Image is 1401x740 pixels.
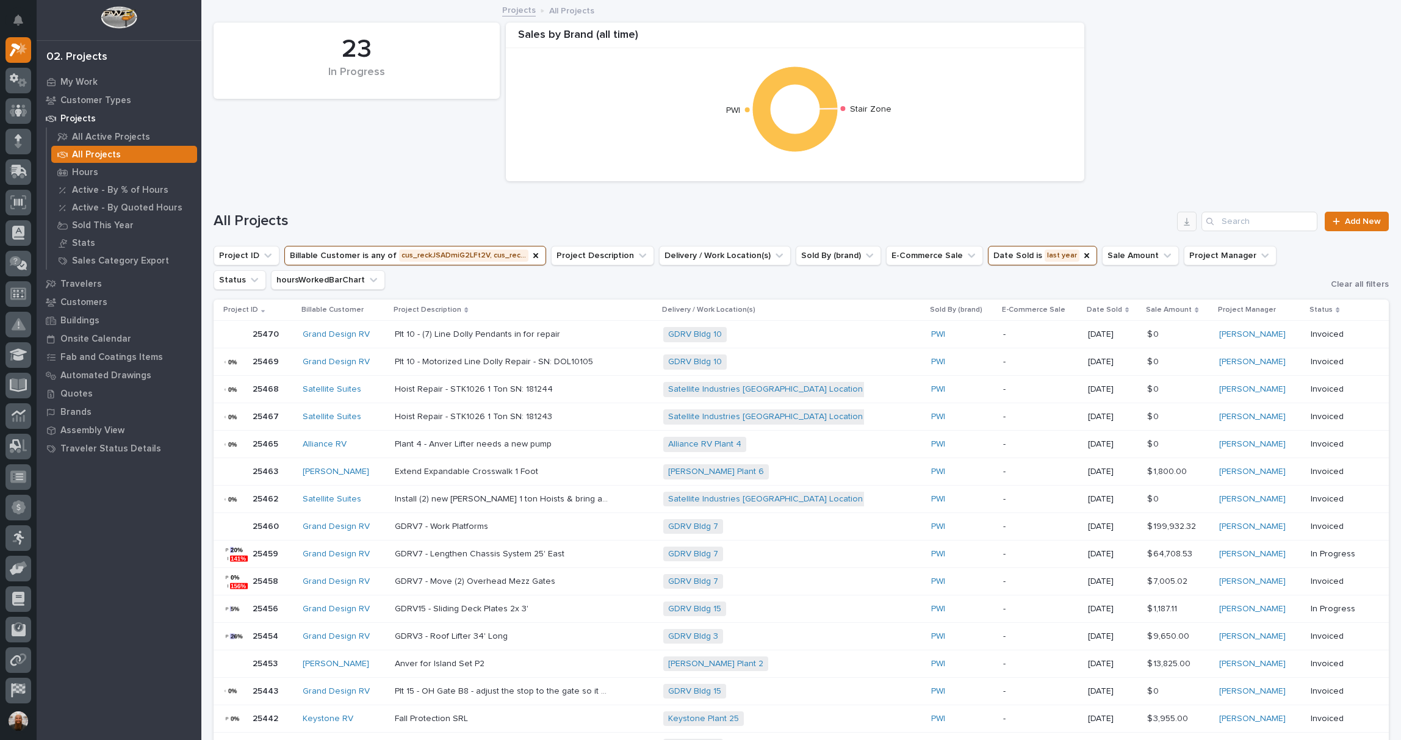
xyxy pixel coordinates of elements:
img: Workspace Logo [101,6,137,29]
a: Grand Design RV [303,631,370,642]
a: Onsite Calendar [37,329,201,348]
button: Project ID [214,246,279,265]
button: Delivery / Work Location(s) [659,246,791,265]
p: 25470 [253,327,281,340]
a: [PERSON_NAME] Plant 2 [668,659,763,669]
p: $ 0 [1147,382,1161,395]
p: 25465 [253,437,281,450]
a: Traveler Status Details [37,439,201,458]
a: Stats [47,234,201,251]
p: [DATE] [1088,494,1138,505]
a: [PERSON_NAME] [1219,494,1286,505]
tr: 2545625456 Grand Design RV GDRV15 - Sliding Deck Plates 2x 3'GDRV15 - Sliding Deck Plates 2x 3' G... [214,595,1389,623]
p: Invoiced [1311,522,1369,532]
p: [DATE] [1088,577,1138,587]
p: Invoiced [1311,357,1369,367]
p: Extend Expandable Crosswalk 1 Foot [395,464,541,477]
p: $ 9,650.00 [1147,629,1192,642]
a: Satellite Suites [303,412,361,422]
p: Invoiced [1311,439,1369,450]
a: [PERSON_NAME] [1219,467,1286,477]
p: [DATE] [1088,631,1138,642]
button: hoursWorkedBarChart [271,270,385,290]
p: Plant 4 - Anver Lifter needs a new pump [395,437,554,450]
p: [DATE] [1088,714,1138,724]
tr: 2546325463 [PERSON_NAME] Extend Expandable Crosswalk 1 FootExtend Expandable Crosswalk 1 Foot [PE... [214,458,1389,486]
button: Notifications [5,7,31,33]
p: [DATE] [1088,329,1138,340]
a: Grand Design RV [303,329,370,340]
a: My Work [37,73,201,91]
a: [PERSON_NAME] [303,467,369,477]
p: Automated Drawings [60,370,151,381]
p: Invoiced [1311,577,1369,587]
p: Fall Protection SRL [395,711,470,724]
a: PWI [931,522,945,532]
tr: 2546725467 Satellite Suites Hoist Repair - STK1026 1 Ton SN: 181243Hoist Repair - STK1026 1 Ton S... [214,403,1389,431]
p: Sold By (brand) [930,303,982,317]
p: Date Sold [1087,303,1122,317]
a: Grand Design RV [303,549,370,559]
p: $ 3,955.00 [1147,711,1190,724]
p: - [1003,384,1078,395]
a: GDRV Bldg 7 [668,549,718,559]
a: Active - By % of Hours [47,181,201,198]
a: Brands [37,403,201,421]
p: - [1003,604,1078,614]
button: Date Sold [988,246,1097,265]
p: Anver for Island Set P2 [395,656,487,669]
p: In Progress [1311,604,1369,614]
p: Invoiced [1311,412,1369,422]
a: [PERSON_NAME] [1219,384,1286,395]
a: Grand Design RV [303,357,370,367]
a: Keystone Plant 25 [668,714,739,724]
a: [PERSON_NAME] Plant 6 [668,467,764,477]
p: Plt 15 - OH Gate B8 - adjust the stop to the gate so it doesn't go so high [395,684,611,697]
a: [PERSON_NAME] [303,659,369,669]
tr: 2545425454 Grand Design RV GDRV3 - Roof Lifter 34' LongGDRV3 - Roof Lifter 34' Long GDRV Bldg 3 P... [214,623,1389,650]
p: Buildings [60,315,99,326]
a: Grand Design RV [303,604,370,614]
p: Invoiced [1311,384,1369,395]
p: Project Description [394,303,461,317]
p: All Projects [549,3,594,16]
a: All Active Projects [47,128,201,145]
p: - [1003,494,1078,505]
tr: 2546025460 Grand Design RV GDRV7 - Work PlatformsGDRV7 - Work Platforms GDRV Bldg 7 PWI -[DATE]$ ... [214,513,1389,541]
p: Active - By Quoted Hours [72,203,182,214]
p: Billable Customer [301,303,364,317]
div: In Progress [234,66,479,92]
p: GDRV7 - Work Platforms [395,519,491,532]
a: Grand Design RV [303,577,370,587]
p: Active - By % of Hours [72,185,168,196]
p: $ 0 [1147,684,1161,697]
p: Customers [60,297,107,308]
p: Delivery / Work Location(s) [662,303,755,317]
a: PWI [931,604,945,614]
p: GDRV3 - Roof Lifter 34' Long [395,629,510,642]
a: GDRV Bldg 10 [668,329,722,340]
p: 25456 [253,602,281,614]
a: PWI [931,659,945,669]
p: Quotes [60,389,93,400]
p: 25458 [253,574,281,587]
a: PWI [931,686,945,697]
a: [PERSON_NAME] [1219,357,1286,367]
p: [DATE] [1088,686,1138,697]
p: [DATE] [1088,549,1138,559]
button: Project Description [551,246,654,265]
a: GDRV Bldg 7 [668,522,718,532]
p: Invoiced [1311,659,1369,669]
a: Keystone RV [303,714,353,724]
a: PWI [931,631,945,642]
p: Fab and Coatings Items [60,352,163,363]
p: E-Commerce Sale [1002,303,1065,317]
p: - [1003,659,1078,669]
tr: 2545925459 Grand Design RV GDRV7 - Lengthen Chassis System 25' EastGDRV7 - Lengthen Chassis Syste... [214,541,1389,568]
p: 25459 [253,547,281,559]
a: GDRV Bldg 15 [668,604,721,614]
p: In Progress [1311,549,1369,559]
p: All Projects [72,149,121,160]
p: $ 0 [1147,354,1161,367]
p: - [1003,577,1078,587]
